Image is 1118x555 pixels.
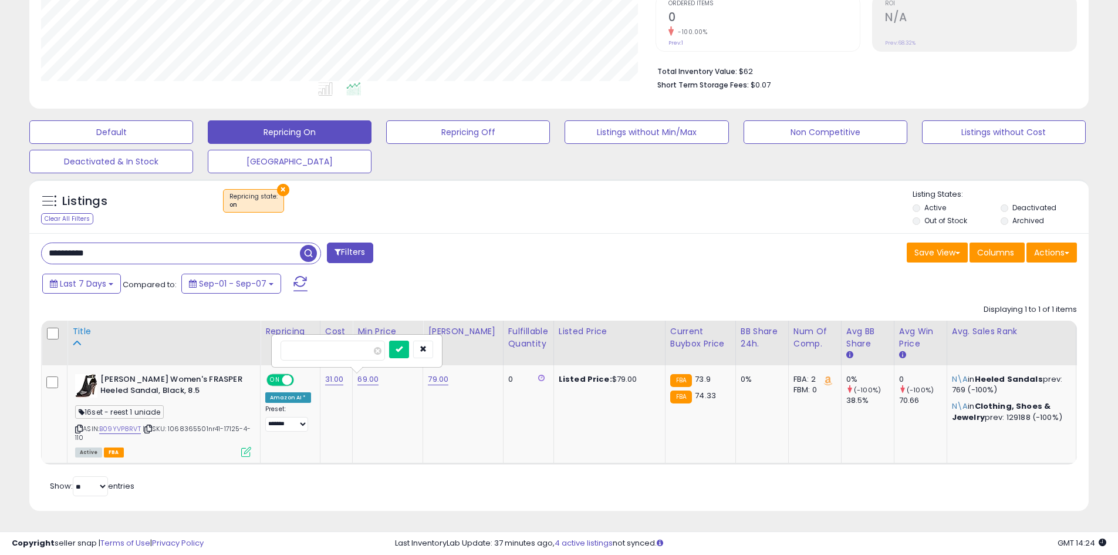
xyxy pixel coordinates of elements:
span: Columns [977,247,1014,258]
div: Title [72,325,255,338]
a: B09YVP8RVT [99,424,141,434]
div: Last InventoryLab Update: 37 minutes ago, not synced. [395,538,1106,549]
span: 16set - reest 1 uniade [75,405,164,419]
div: [PERSON_NAME] [428,325,498,338]
div: on [229,201,278,209]
div: Preset: [265,405,311,432]
i: Click to copy [75,426,83,432]
button: Last 7 Days [42,274,121,294]
button: Listings without Cost [922,120,1086,144]
div: Clear All Filters [41,213,93,224]
label: Active [924,203,946,213]
button: Repricing On [208,120,371,144]
span: ROI [885,1,1076,7]
i: Click to copy [144,426,152,432]
h2: 0 [668,11,860,26]
div: FBA: 2 [793,374,832,385]
span: FBA [104,448,124,458]
small: Prev: 68.32% [885,39,916,46]
div: Amazon AI * [265,392,311,403]
b: Listed Price: [559,374,612,385]
a: 31.00 [325,374,344,385]
b: Total Inventory Value: [657,66,737,76]
button: Columns [970,243,1025,263]
button: Sep-01 - Sep-07 [181,274,281,294]
div: 0% [741,374,779,385]
small: Prev: 1 [668,39,683,46]
div: 0% [846,374,894,385]
b: Short Term Storage Fees: [657,80,749,90]
button: Non Competitive [744,120,907,144]
div: 38.5% [846,395,894,406]
span: ON [268,375,282,385]
div: ASIN: [75,374,251,456]
div: BB Share 24h. [741,325,783,350]
strong: Copyright [12,537,55,549]
p: in prev: 769 (-100%) [952,374,1067,395]
button: Deactivated & In Stock [29,150,193,173]
div: Min Price [357,325,418,338]
span: Clothing, Shoes & Jewelry [952,401,1051,422]
p: Listing States: [913,189,1089,200]
small: (-100%) [907,385,934,395]
div: Avg. Sales Rank [952,325,1071,338]
div: 0 [508,374,545,385]
div: Avg BB Share [846,325,889,350]
h5: Listings [62,193,107,210]
span: Sep-01 - Sep-07 [199,278,266,290]
button: [GEOGRAPHIC_DATA] [208,150,371,173]
span: 2025-09-15 14:24 GMT [1058,537,1106,549]
button: Default [29,120,193,144]
span: Heeled Sandals [975,374,1043,385]
a: Terms of Use [100,537,150,549]
span: | SKU: 1068365501nr41-17125-4-110 [75,424,251,442]
div: Listed Price [559,325,660,338]
div: Avg Win Price [899,325,942,350]
small: (-100%) [854,385,881,395]
small: FBA [670,391,692,403]
span: Last 7 Days [60,278,106,290]
span: $0.07 [751,79,771,90]
small: FBA [670,374,692,387]
small: Avg Win Price. [899,350,906,361]
p: in prev: 129188 (-100%) [952,401,1067,422]
span: 74.33 [695,390,716,401]
div: Current Buybox Price [670,325,731,350]
button: Save View [907,243,968,263]
small: Avg BB Share. [846,350,853,361]
button: Actions [1026,243,1077,263]
button: × [277,184,289,196]
span: Show: entries [50,480,134,492]
h2: N/A [885,11,1076,26]
span: Compared to: [123,279,177,290]
li: $62 [657,63,1068,78]
div: $79.00 [559,374,656,385]
div: Repricing [265,325,315,338]
span: OFF [292,375,311,385]
label: Archived [1012,216,1044,226]
button: Listings without Min/Max [565,120,728,144]
a: 4 active listings [555,537,613,549]
span: All listings currently available for purchase on Amazon [75,448,102,458]
div: 0 [899,374,947,385]
span: Ordered Items [668,1,860,7]
div: 70.66 [899,395,947,406]
button: Repricing Off [386,120,550,144]
b: [PERSON_NAME] Women's FRASPER Heeled Sandal, Black, 8.5 [100,374,243,399]
div: seller snap | | [12,538,204,549]
span: N\A [952,401,968,412]
div: Num of Comp. [793,325,836,350]
div: Fulfillable Quantity [508,325,549,350]
div: Cost [325,325,348,338]
label: Out of Stock [924,216,967,226]
span: 73.9 [695,374,711,385]
label: Deactivated [1012,203,1056,213]
a: Privacy Policy [152,537,204,549]
div: Displaying 1 to 1 of 1 items [984,304,1077,315]
span: N\A [952,374,968,385]
div: FBM: 0 [793,385,832,395]
small: -100.00% [674,28,707,36]
a: 69.00 [357,374,379,385]
img: 41Wxtd5uYGL._SL40_.jpg [75,374,97,398]
button: Filters [327,243,373,263]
